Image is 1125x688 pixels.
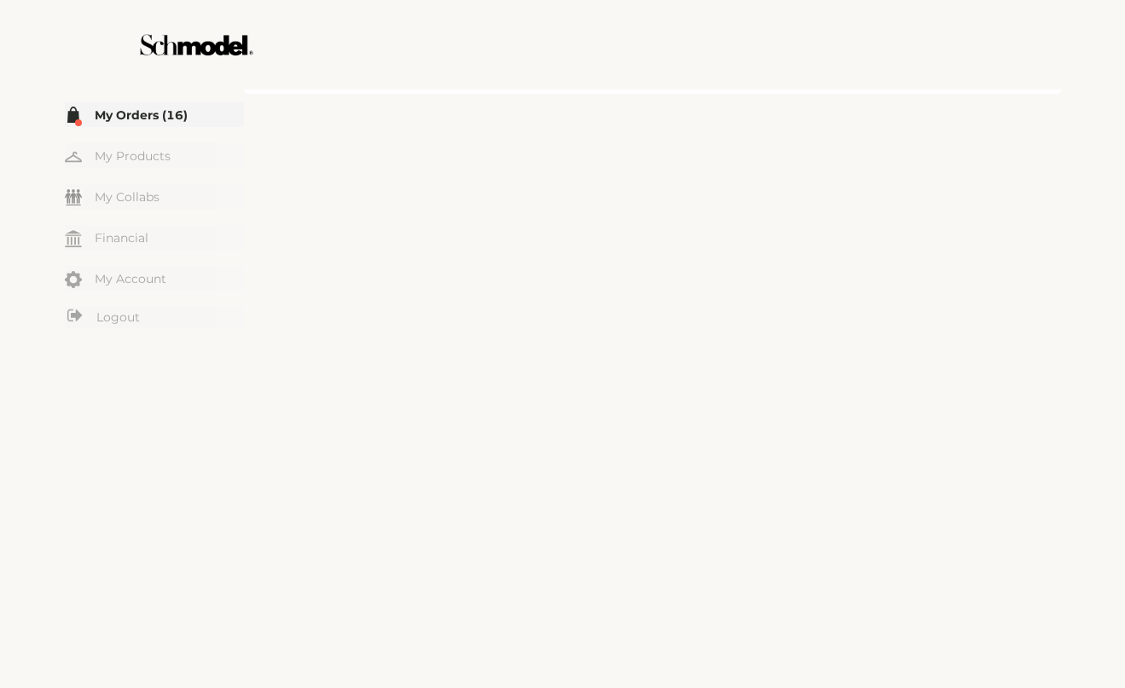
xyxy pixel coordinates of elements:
a: My Orders (16) [65,102,244,127]
img: my-hanger.svg [65,148,82,165]
img: my-account.svg [65,271,82,288]
a: My Account [65,266,244,291]
img: my-financial.svg [65,230,82,247]
a: My Products [65,143,244,168]
a: My Collabs [65,184,244,209]
img: my-order.svg [65,107,82,124]
a: Financial [65,225,244,250]
img: my-friends.svg [65,189,82,205]
div: Menu [65,102,244,331]
a: Logout [65,307,244,328]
